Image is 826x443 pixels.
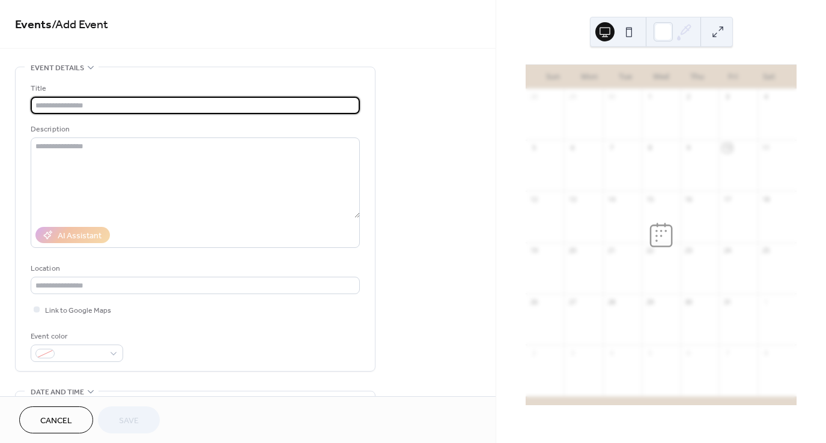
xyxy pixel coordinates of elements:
div: 27 [568,297,577,306]
div: 12 [529,194,538,203]
div: 13 [568,194,577,203]
div: 21 [607,246,616,255]
div: 22 [645,246,654,255]
div: 28 [529,92,538,101]
div: 29 [568,92,577,101]
div: 18 [762,194,771,203]
div: Sun [535,65,571,89]
div: Location [31,262,357,275]
div: Description [31,123,357,136]
span: / Add Event [52,13,108,37]
div: 15 [645,194,654,203]
div: 30 [607,92,616,101]
div: 4 [607,348,616,357]
div: 25 [762,246,771,255]
div: 26 [529,297,538,306]
div: 8 [762,348,771,357]
div: Event color [31,330,121,343]
div: 4 [762,92,771,101]
div: 16 [684,194,693,203]
div: 24 [723,246,732,255]
span: Cancel [40,415,72,427]
div: 20 [568,246,577,255]
div: 14 [607,194,616,203]
div: 3 [568,348,577,357]
div: Mon [571,65,607,89]
div: 11 [762,143,771,152]
button: Cancel [19,406,93,433]
div: 6 [568,143,577,152]
div: 19 [529,246,538,255]
div: Fri [715,65,751,89]
div: 8 [645,143,654,152]
div: 6 [684,348,693,357]
div: 1 [645,92,654,101]
div: 9 [684,143,693,152]
div: 2 [684,92,693,101]
span: Date and time [31,386,84,399]
span: Link to Google Maps [45,304,111,317]
div: 5 [529,143,538,152]
div: 23 [684,246,693,255]
div: 28 [607,297,616,306]
div: Tue [607,65,643,89]
div: 2 [529,348,538,357]
div: 31 [723,297,732,306]
div: 7 [607,143,616,152]
div: 10 [723,143,732,152]
div: Sat [751,65,787,89]
span: Event details [31,62,84,74]
div: 17 [723,194,732,203]
div: Title [31,82,357,95]
div: 7 [723,348,732,357]
div: 29 [645,297,654,306]
div: 30 [684,297,693,306]
div: Wed [643,65,679,89]
div: 5 [645,348,654,357]
div: Thu [679,65,715,89]
div: 1 [762,297,771,306]
a: Events [15,13,52,37]
div: 3 [723,92,732,101]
